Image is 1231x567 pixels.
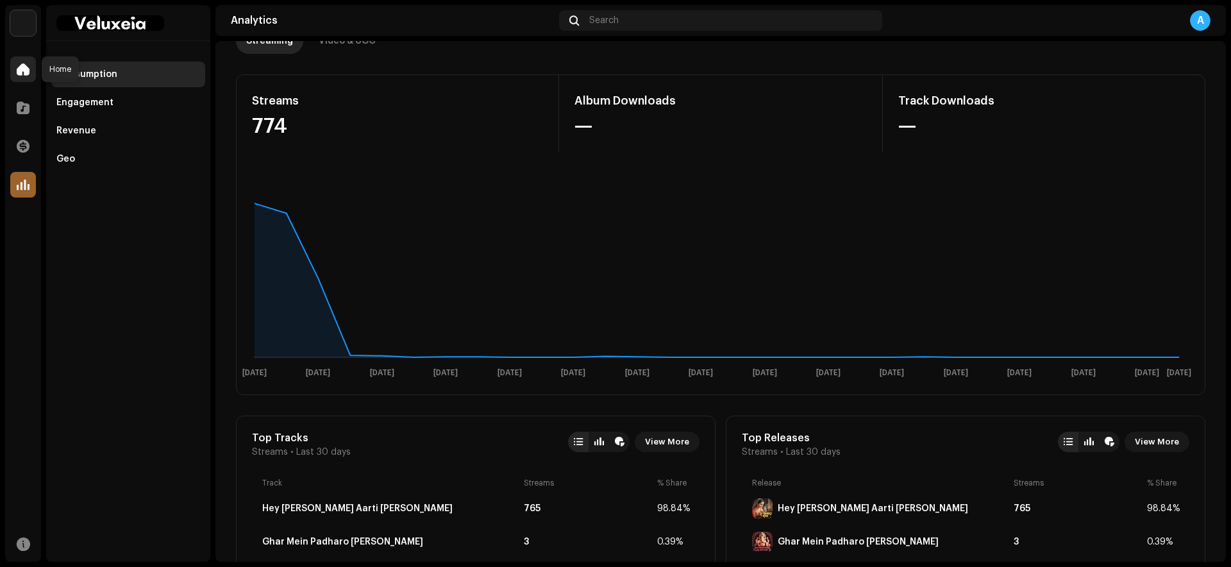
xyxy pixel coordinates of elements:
div: Streams [252,90,543,111]
div: 98.84% [1147,504,1179,514]
div: Ghar Mein Padharo Gajanan Ji [778,537,939,547]
re-m-nav-item: Engagement [51,90,205,115]
div: 0.39% [1147,537,1179,547]
text: [DATE] [880,369,904,377]
span: • [780,447,783,457]
div: Hey Gopal Krishna Karu Aarti Teri [778,504,968,514]
button: View More [1125,432,1189,452]
div: Engagement [56,97,113,108]
div: Revenue [56,126,96,136]
div: 3 [1014,537,1142,547]
div: 98.84% [657,504,689,514]
text: [DATE] [816,369,841,377]
text: [DATE] [561,369,585,377]
div: % Share [657,478,689,488]
text: [DATE] [370,369,394,377]
div: A [1190,10,1210,31]
div: 0.39% [657,537,689,547]
span: View More [645,429,689,455]
div: % Share [1147,478,1179,488]
div: — [898,116,1189,137]
div: Analytics [231,15,554,26]
div: 765 [1014,504,1142,514]
span: Streams [742,447,778,457]
text: [DATE] [433,369,458,377]
div: Top Releases [742,432,841,444]
div: Track [262,478,519,488]
div: 3 [524,537,652,547]
div: Track Downloads [898,90,1189,111]
button: View More [635,432,699,452]
div: Streaming [246,28,293,54]
text: [DATE] [306,369,330,377]
div: Top Tracks [252,432,351,444]
text: [DATE] [1071,369,1096,377]
div: Hey Gopal Krishna Karu Aarti Teri [262,504,453,514]
span: Last 30 days [296,447,351,457]
text: [DATE] [1135,369,1159,377]
re-m-nav-item: Consumption [51,62,205,87]
div: Ghar Mein Padharo Gajanan Ji [262,537,423,547]
re-m-nav-item: Revenue [51,118,205,144]
span: • [290,447,294,457]
span: View More [1135,429,1179,455]
div: Streams [1014,478,1142,488]
div: Streams [524,478,652,488]
div: 765 [524,504,652,514]
div: Consumption [56,69,117,80]
text: [DATE] [1007,369,1032,377]
text: [DATE] [1167,369,1191,377]
div: Geo [56,154,75,164]
div: Album Downloads [574,90,866,111]
img: 145B50AF-D962-4E23-AE15-14E6FD40475A [752,498,773,519]
div: 774 [252,116,543,137]
img: 5e0b14aa-8188-46af-a2b3-2644d628e69a [10,10,36,36]
div: Release [752,478,1009,488]
img: 16C98F36-42F8-4C7D-B46D-ECA03EFF9822 [752,532,773,552]
re-m-nav-item: Geo [51,146,205,172]
span: Last 30 days [786,447,841,457]
text: [DATE] [753,369,777,377]
text: [DATE] [498,369,522,377]
text: [DATE] [944,369,968,377]
text: [DATE] [242,369,267,377]
span: Streams [252,447,288,457]
div: Video & UGC [319,28,376,54]
text: [DATE] [625,369,649,377]
text: [DATE] [689,369,713,377]
span: Search [589,15,619,26]
div: — [574,116,866,137]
